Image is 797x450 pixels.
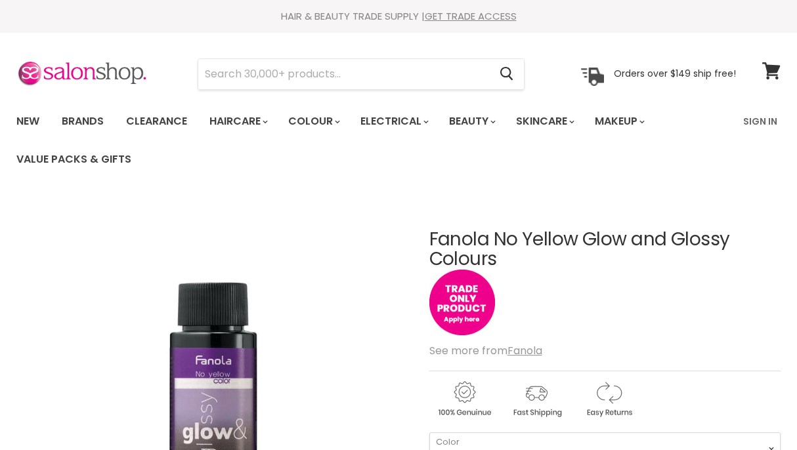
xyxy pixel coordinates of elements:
h1: Fanola No Yellow Glow and Glossy Colours [429,230,781,270]
a: Beauty [439,108,504,135]
ul: Main menu [7,102,735,178]
form: Product [198,58,525,90]
a: Makeup [585,108,653,135]
img: tradeonly_small.jpg [429,270,495,335]
button: Search [489,59,524,89]
img: returns.gif [574,379,643,419]
a: Skincare [506,108,582,135]
a: Haircare [200,108,276,135]
span: See more from [429,343,542,358]
a: Electrical [351,108,437,135]
img: genuine.gif [429,379,499,419]
img: shipping.gif [502,379,571,419]
input: Search [198,59,489,89]
a: Colour [278,108,348,135]
a: Brands [52,108,114,135]
a: Sign In [735,108,785,135]
a: Value Packs & Gifts [7,146,141,173]
a: GET TRADE ACCESS [425,9,517,23]
a: Clearance [116,108,197,135]
a: Fanola [507,343,542,358]
p: Orders over $149 ship free! [614,68,736,79]
a: New [7,108,49,135]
